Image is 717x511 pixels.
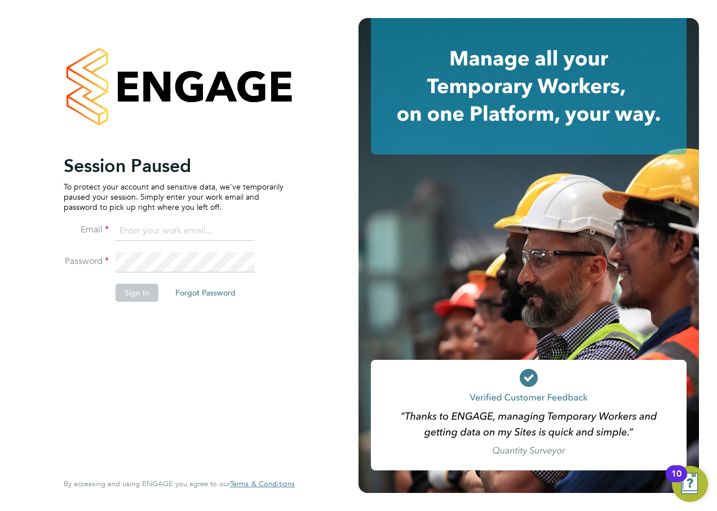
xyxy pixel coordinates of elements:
input: Enter your work email... [116,221,255,241]
label: Password [64,255,109,267]
a: Terms & Conditions [230,479,295,488]
p: To protect your account and sensitive data, we've temporarily paused your session. Simply enter y... [64,182,284,213]
span: By accessing and using ENGAGE you agree to our [64,479,295,488]
label: Email [64,224,109,236]
button: Forgot Password [166,284,245,302]
button: Open Resource Center, 10 new notifications [672,466,708,502]
h2: Session Paused [64,155,284,177]
button: Sign In [116,284,158,302]
div: 10 [671,474,681,488]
